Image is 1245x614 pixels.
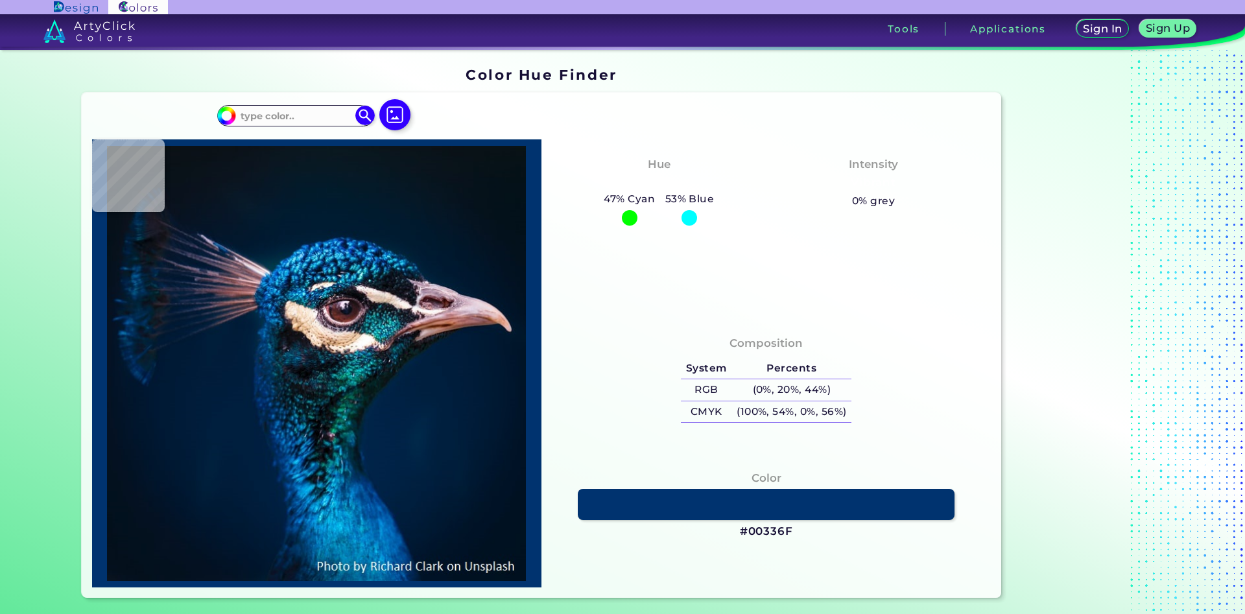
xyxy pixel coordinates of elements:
[731,379,851,401] h5: (0%, 20%, 44%)
[355,106,375,125] img: icon search
[660,191,719,207] h5: 53% Blue
[1148,23,1189,33] h5: Sign Up
[970,24,1046,34] h3: Applications
[648,155,670,174] h4: Hue
[852,193,895,209] h5: 0% grey
[846,175,902,191] h3: Vibrant
[235,107,356,124] input: type color..
[1142,21,1194,38] a: Sign Up
[729,334,803,353] h4: Composition
[379,99,410,130] img: icon picture
[849,155,898,174] h4: Intensity
[54,1,97,14] img: ArtyClick Design logo
[740,524,793,539] h3: #00336F
[622,175,696,191] h3: Cyan-Blue
[599,191,660,207] h5: 47% Cyan
[681,358,731,379] h5: System
[43,19,135,43] img: logo_artyclick_colors_white.svg
[681,401,731,423] h5: CMYK
[752,469,781,488] h4: Color
[466,65,617,84] h1: Color Hue Finder
[1078,21,1127,38] a: Sign In
[99,146,535,581] img: img_pavlin.jpg
[731,358,851,379] h5: Percents
[731,401,851,423] h5: (100%, 54%, 0%, 56%)
[888,24,919,34] h3: Tools
[681,379,731,401] h5: RGB
[1085,24,1120,34] h5: Sign In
